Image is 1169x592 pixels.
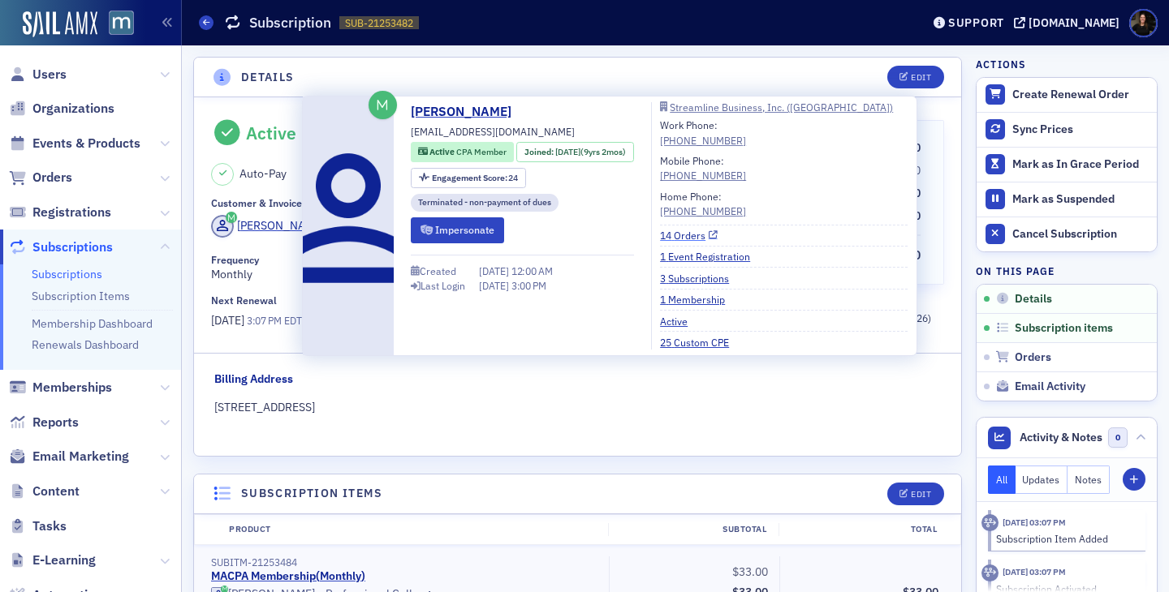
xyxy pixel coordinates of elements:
h4: On this page [976,264,1158,278]
a: Active CPA Member [418,146,507,159]
span: 3:07 PM [247,314,282,327]
span: Tasks [32,517,67,535]
div: Support [948,15,1004,30]
span: Email Marketing [32,448,129,465]
span: Details [1015,292,1052,307]
a: Registrations [9,204,111,221]
div: Edit [911,73,931,82]
button: Updates [1016,465,1068,494]
div: Work Phone: [660,118,746,148]
span: Content [32,483,80,500]
span: Email Activity [1015,380,1085,394]
a: Organizations [9,100,114,118]
div: Streamline Business, Inc. ([GEOGRAPHIC_DATA]) [670,103,893,112]
a: Renewals Dashboard [32,337,139,352]
span: CPA Member [456,146,507,157]
div: Subtotal [608,523,779,536]
a: Events & Products [9,135,140,152]
div: Activity [981,564,999,581]
span: 12:00 AM [511,264,553,277]
h4: Actions [976,57,1026,71]
button: Sync Prices [977,112,1157,147]
a: 14 Orders [660,228,718,242]
span: Reports [32,414,79,431]
a: Users [9,66,67,84]
a: Email Marketing [9,448,129,465]
div: [DOMAIN_NAME] [1029,15,1119,30]
span: 3:00 PM [511,279,546,292]
div: Joined: 2016-06-20 00:00:00 [516,142,633,162]
time: 8/3/2025 03:07 PM [1003,517,1066,528]
span: [DATE] [211,313,247,328]
button: Impersonate [411,217,504,242]
h4: Subscription items [241,485,382,502]
span: EDT [282,314,302,327]
a: [PHONE_NUMBER] [660,168,746,182]
div: Mark as In Grace Period [1012,157,1149,172]
span: [DATE] [479,279,511,292]
div: Sync Prices [1012,122,1149,137]
button: Edit [887,66,943,88]
a: 25 Custom CPE [660,335,741,350]
a: [PHONE_NUMBER] [660,133,746,148]
a: Active [660,314,700,328]
button: Cancel Subscription [977,217,1157,251]
div: Created [420,267,456,276]
span: [EMAIL_ADDRESS][DOMAIN_NAME] [411,124,575,139]
div: Activity [981,514,999,531]
div: Total [779,523,949,536]
a: Subscription Items [32,289,130,303]
button: Notes [1068,465,1110,494]
div: Monthly [211,254,747,283]
span: Auto-Pay [239,165,287,182]
a: 3 Subscriptions [660,271,741,285]
a: Tasks [9,517,67,535]
div: Mobile Phone: [660,153,746,183]
a: MACPA Membership(Monthly) [211,569,365,584]
a: E-Learning [9,551,96,569]
a: Membership Dashboard [32,316,153,331]
div: Next Renewal [211,294,277,307]
span: Profile [1129,9,1158,37]
div: [STREET_ADDRESS] [214,399,942,416]
button: Mark as In Grace Period [977,147,1157,182]
span: $33.00 [732,564,768,579]
div: Create Renewal Order [1012,88,1149,102]
div: (9yrs 2mos) [555,146,626,159]
div: Engagement Score: 24 [411,168,526,188]
span: Organizations [32,100,114,118]
span: Users [32,66,67,84]
span: Joined : [524,146,555,159]
span: E-Learning [32,551,96,569]
span: Events & Products [32,135,140,152]
span: Subscriptions [32,238,113,256]
span: Registrations [32,204,111,221]
a: Reports [9,414,79,431]
div: Active [246,122,296,144]
a: View Homepage [97,11,134,38]
div: Terminated - non-payment of dues [411,194,559,212]
button: All [988,465,1016,494]
a: [PHONE_NUMBER] [660,204,746,218]
a: Subscriptions [32,267,102,281]
span: [DATE] [479,264,511,277]
div: Billing Address [214,371,293,388]
div: SUBITM-21253484 [211,556,597,568]
a: [PERSON_NAME] [211,215,324,238]
h4: Details [241,69,295,86]
a: [PERSON_NAME] [411,102,524,122]
div: Active: Active: CPA Member [411,142,514,162]
a: 1 Event Registration [660,249,762,264]
h1: Subscription [249,13,331,32]
div: Edit [911,490,931,499]
a: Memberships [9,379,112,397]
span: [DATE] [555,146,580,157]
span: Orders [1015,350,1051,365]
a: Subscriptions [9,238,113,256]
a: Streamline Business, Inc. ([GEOGRAPHIC_DATA]) [660,102,908,112]
div: Customer & Invoicee [211,197,308,209]
div: Home Phone: [660,189,746,219]
div: Cancel Subscription [1012,227,1149,242]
